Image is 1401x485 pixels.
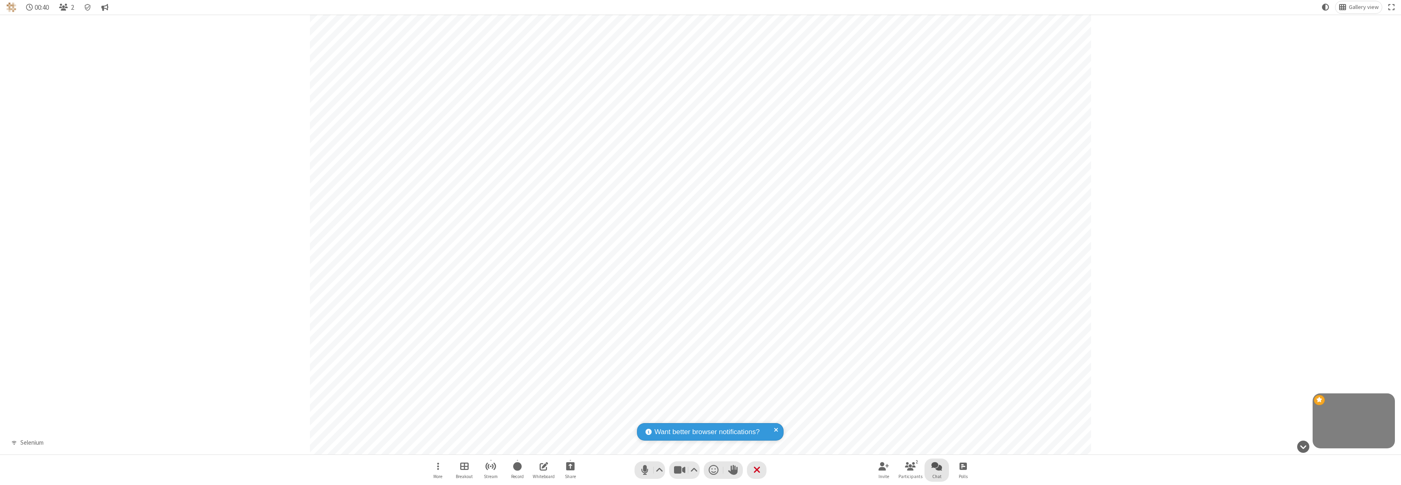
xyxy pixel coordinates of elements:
[1294,437,1313,456] button: Hide
[565,474,576,479] span: Share
[654,427,760,437] span: Want better browser notifications?
[533,474,555,479] span: Whiteboard
[81,1,95,13] div: Meeting details Encryption enabled
[654,461,665,479] button: Audio settings
[531,459,556,482] button: Open shared whiteboard
[635,461,665,479] button: Mute (⌘+Shift+A)
[511,474,524,479] span: Record
[558,459,582,482] button: Start sharing
[951,459,975,482] button: Open poll
[484,474,498,479] span: Stream
[35,4,49,11] span: 00:40
[1319,1,1333,13] button: Using system theme
[71,4,74,11] span: 2
[7,2,16,12] img: QA Selenium DO NOT DELETE OR CHANGE
[959,474,968,479] span: Polls
[1385,1,1398,13] button: Fullscreen
[98,1,112,13] button: Conversation
[17,438,46,448] div: Selenium
[704,461,723,479] button: Send a reaction
[452,459,477,482] button: Manage Breakout Rooms
[479,459,503,482] button: Start streaming
[898,474,922,479] span: Participants
[747,461,766,479] button: End or leave meeting
[924,459,949,482] button: Open chat
[723,461,743,479] button: Raise hand
[456,474,473,479] span: Breakout
[433,474,442,479] span: More
[23,1,53,13] div: Timer
[914,458,920,465] div: 2
[1349,4,1379,11] span: Gallery view
[669,461,700,479] button: Stop video (⌘+Shift+V)
[932,474,942,479] span: Chat
[1335,1,1382,13] button: Change layout
[898,459,922,482] button: Open participant list
[426,459,450,482] button: Open menu
[878,474,889,479] span: Invite
[872,459,896,482] button: Invite participants (⌘+Shift+I)
[505,459,529,482] button: Start recording
[55,1,77,13] button: Open participant list
[689,461,700,479] button: Video setting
